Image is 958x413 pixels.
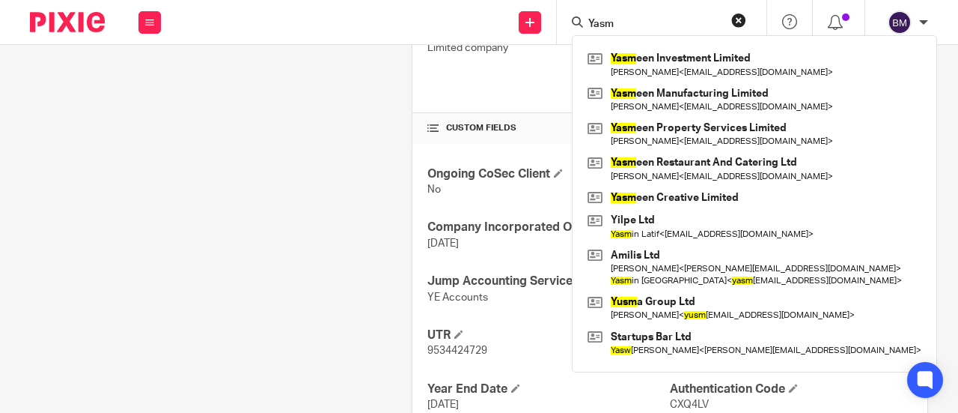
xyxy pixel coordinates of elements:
[888,10,912,34] img: svg%3E
[427,238,459,249] span: [DATE]
[587,18,721,31] input: Search
[427,328,670,343] h4: UTR
[427,400,459,410] span: [DATE]
[427,274,670,289] h4: Jump Accounting Service
[427,122,670,134] h4: CUSTOM FIELDS
[670,382,912,397] h4: Authentication Code
[30,12,105,32] img: Pixie
[427,382,670,397] h4: Year End Date
[427,292,488,303] span: YE Accounts
[731,13,746,28] button: Clear
[427,184,441,195] span: No
[670,400,709,410] span: CXQ4LV
[427,40,670,55] p: Limited company
[427,346,487,356] span: 9534424729
[427,166,670,182] h4: Ongoing CoSec Client
[427,220,670,235] h4: Company Incorporated On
